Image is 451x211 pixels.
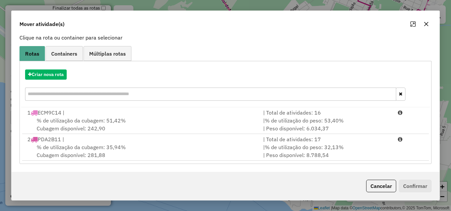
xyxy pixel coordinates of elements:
[398,110,402,115] i: Porcentagens após mover as atividades: Cubagem: 70,71% Peso: 72,69%
[23,135,259,143] div: 2 PDA2B11 |
[19,34,122,41] label: Clique na rota ou container para selecionar
[259,143,394,159] div: | | Peso disponível: 8.788,54
[89,51,126,56] span: Múltiplas rotas
[398,137,402,142] i: Porcentagens após mover as atividades: Cubagem: 57,86% Peso: 51,43%
[366,180,396,192] button: Cancelar
[259,117,394,132] div: | | Peso disponível: 6.034,37
[408,19,418,29] button: Maximize
[259,135,394,143] div: | Total de atividades: 17
[25,69,67,80] button: Criar nova rota
[265,117,344,124] span: % de utilização do peso: 53,40%
[23,117,259,132] div: Cubagem disponível: 242,90
[23,143,259,159] div: Cubagem disponível: 281,88
[37,144,126,150] span: % de utilização da cubagem: 35,94%
[37,117,126,124] span: % de utilização da cubagem: 51,42%
[25,51,39,56] span: Rotas
[259,109,394,117] div: | Total de atividades: 16
[51,51,77,56] span: Containers
[23,109,259,117] div: 1 ECM9C14 |
[265,144,344,150] span: % de utilização do peso: 32,13%
[19,20,64,28] span: Mover atividade(s)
